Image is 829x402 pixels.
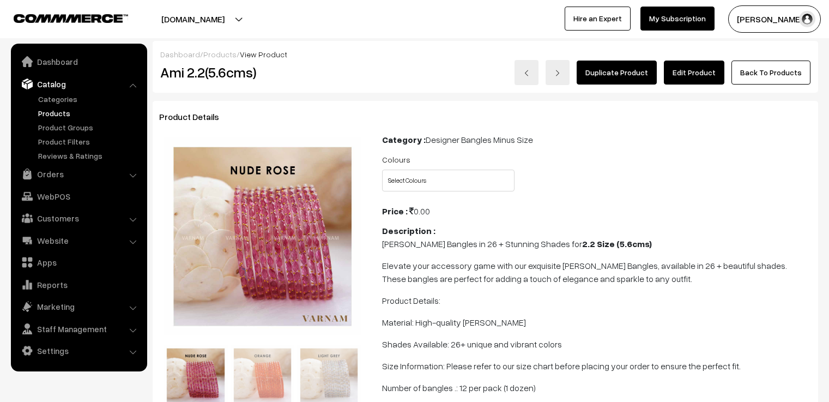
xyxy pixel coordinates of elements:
[382,338,812,351] p: Shades Available: 26+ unique and vibrant colors
[382,206,408,217] b: Price :
[382,205,812,218] div: 0.00
[640,7,715,31] a: My Subscription
[731,61,810,85] a: Back To Products
[35,136,143,147] a: Product Filters
[35,107,143,119] a: Products
[203,50,237,59] a: Products
[14,164,143,184] a: Orders
[799,11,815,27] img: user
[523,70,530,76] img: left-arrow.png
[160,50,200,59] a: Dashboard
[14,341,143,361] a: Settings
[382,381,812,394] p: Number of bangles .: 12 per pack (1 dozen)
[582,238,652,249] b: 2.2 Size (5.6cms)
[14,253,143,272] a: Apps
[382,259,812,285] p: Elevate your accessory game with our exquisite [PERSON_NAME] Bangles, available in 26 + beautiful...
[240,50,287,59] span: View Product
[577,61,657,85] a: Duplicate Product
[565,7,631,31] a: Hire an Expert
[382,133,812,146] div: Designer Bangles Minus Size
[14,297,143,316] a: Marketing
[14,275,143,295] a: Reports
[382,225,435,236] b: Description :
[14,11,109,24] a: COMMMERCE
[14,14,128,22] img: COMMMERCE
[159,111,232,122] span: Product Details
[160,49,810,60] div: / /
[14,187,143,206] a: WebPOS
[14,231,143,250] a: Website
[164,137,361,335] img: 1723272679473702.jpg
[35,122,143,133] a: Product Groups
[35,150,143,161] a: Reviews & Ratings
[14,208,143,228] a: Customers
[382,359,812,373] p: Size Information: Please refer to our size chart before placing your order to ensure the perfect ...
[382,237,812,250] p: [PERSON_NAME] Bangles in 26 + Stunning Shades for
[35,93,143,105] a: Categories
[14,319,143,339] a: Staff Management
[382,134,426,145] b: Category :
[14,52,143,71] a: Dashboard
[664,61,724,85] a: Edit Product
[160,64,366,81] h2: Ami 2.2(5.6cms)
[382,294,812,307] p: Product Details:
[382,154,410,165] label: Colours
[123,5,263,33] button: [DOMAIN_NAME]
[554,70,561,76] img: right-arrow.png
[382,316,812,329] p: Material: High-quality [PERSON_NAME]
[14,74,143,94] a: Catalog
[728,5,821,33] button: [PERSON_NAME] C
